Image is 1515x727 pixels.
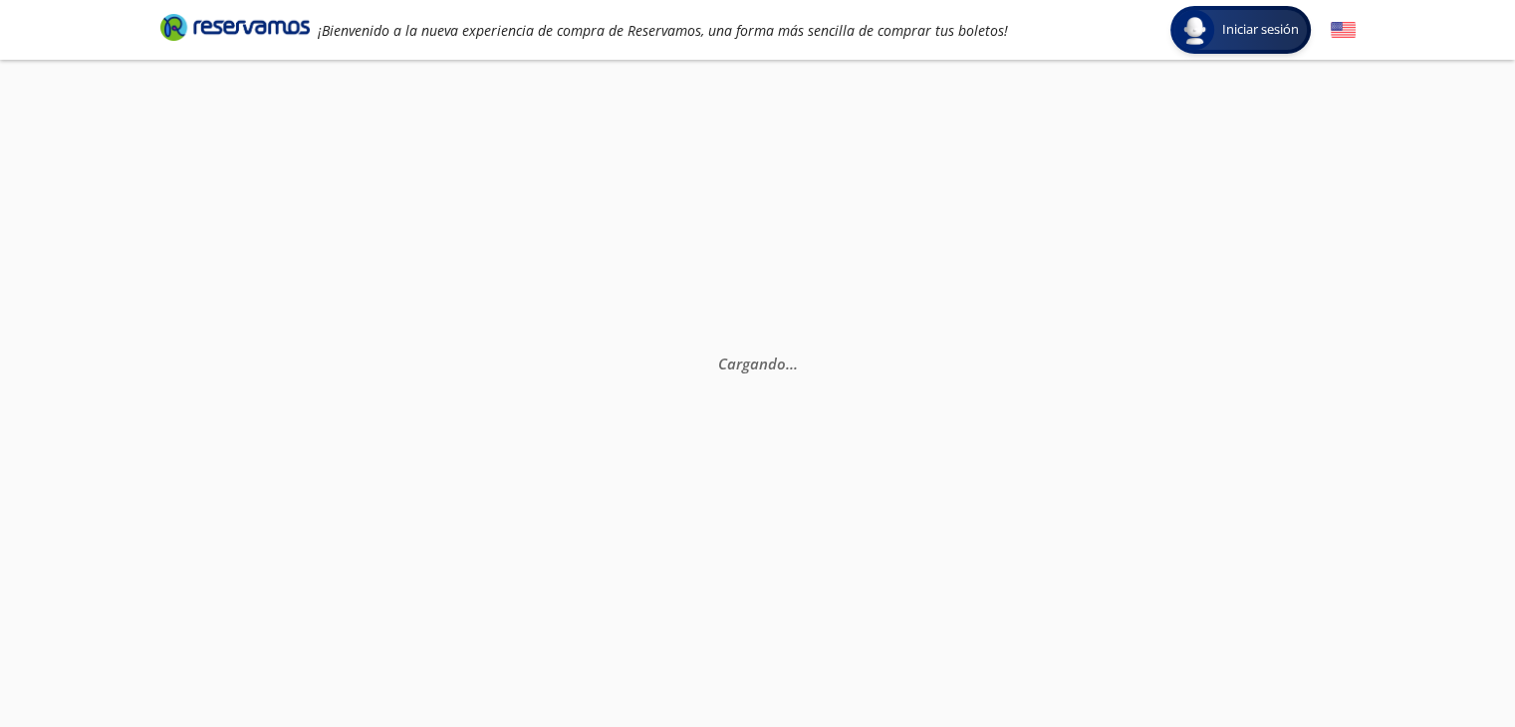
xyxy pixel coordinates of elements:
[785,354,789,373] span: .
[717,354,797,373] em: Cargando
[793,354,797,373] span: .
[1214,20,1307,40] span: Iniciar sesión
[318,21,1008,40] em: ¡Bienvenido a la nueva experiencia de compra de Reservamos, una forma más sencilla de comprar tus...
[160,12,310,42] i: Brand Logo
[789,354,793,373] span: .
[1331,18,1356,43] button: English
[160,12,310,48] a: Brand Logo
